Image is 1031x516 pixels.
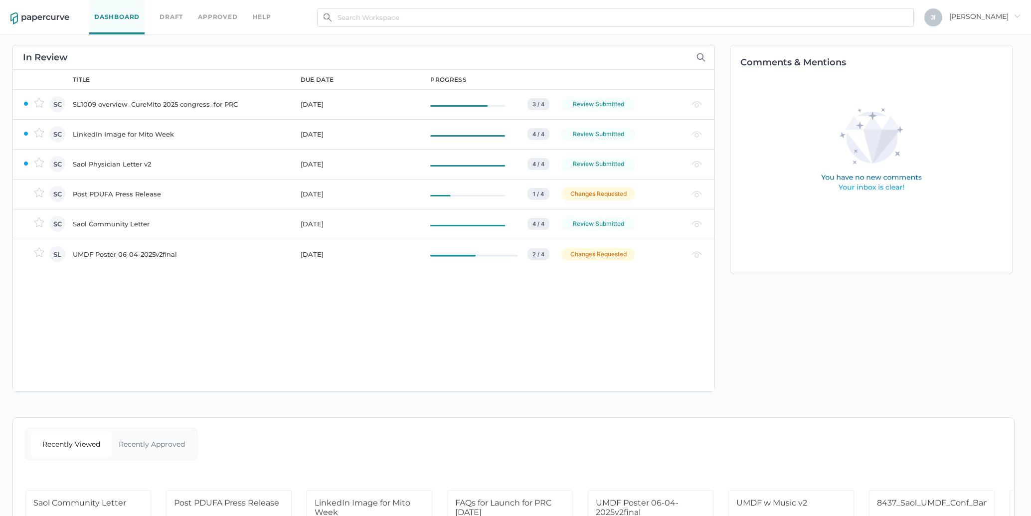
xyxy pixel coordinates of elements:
[691,161,702,168] img: eye-light-gray.b6d092a5.svg
[527,128,549,140] div: 4 / 4
[691,221,702,227] img: eye-light-gray.b6d092a5.svg
[301,128,419,140] div: [DATE]
[301,248,419,260] div: [DATE]
[301,98,419,110] div: [DATE]
[301,158,419,170] div: [DATE]
[527,158,549,170] div: 4 / 4
[561,128,635,141] div: Review Submitted
[73,188,289,200] div: Post PDUFA Press Release
[49,126,65,142] div: SC
[34,217,44,227] img: star-inactive.70f2008a.svg
[949,12,1021,21] span: [PERSON_NAME]
[73,98,289,110] div: SL1009 overview_CureMito 2025 congress_for PRC
[112,431,192,457] div: Recently Approved
[174,498,279,508] span: Post PDUFA Press Release
[527,248,549,260] div: 2 / 4
[800,100,943,200] img: comments-empty-state.0193fcf7.svg
[691,251,702,258] img: eye-light-gray.b6d092a5.svg
[1014,12,1021,19] i: arrow_right
[73,128,289,140] div: LinkedIn Image for Mito Week
[696,53,705,62] img: search-icon-expand.c6106642.svg
[33,498,126,508] span: Saol Community Letter
[73,75,90,84] div: title
[34,128,44,138] img: star-inactive.70f2008a.svg
[73,158,289,170] div: Saol Physician Letter v2
[561,217,635,230] div: Review Submitted
[49,216,65,232] div: SC
[527,218,549,230] div: 4 / 4
[561,187,635,200] div: Changes Requested
[23,101,29,107] img: ZaPP2z7XVwAAAABJRU5ErkJggg==
[34,158,44,168] img: star-inactive.70f2008a.svg
[877,498,1017,508] span: 8437_Saol_UMDF_Conf_Banquet_...
[931,13,936,21] span: J I
[691,101,702,108] img: eye-light-gray.b6d092a5.svg
[34,247,44,257] img: star-inactive.70f2008a.svg
[34,187,44,197] img: star-inactive.70f2008a.svg
[561,98,635,111] div: Review Submitted
[49,186,65,202] div: SC
[430,75,466,84] div: progress
[23,131,29,137] img: ZaPP2z7XVwAAAABJRU5ErkJggg==
[324,13,332,21] img: search.bf03fe8b.svg
[10,12,69,24] img: papercurve-logo-colour.7244d18c.svg
[301,75,334,84] div: due date
[253,11,271,22] div: help
[691,131,702,138] img: eye-light-gray.b6d092a5.svg
[317,8,914,27] input: Search Workspace
[198,11,237,22] a: Approved
[160,11,183,22] a: Draft
[49,246,65,262] div: SL
[49,96,65,112] div: SC
[561,158,635,171] div: Review Submitted
[301,218,419,230] div: [DATE]
[740,58,1013,67] h2: Comments & Mentions
[31,431,112,457] div: Recently Viewed
[23,53,68,62] h2: In Review
[49,156,65,172] div: SC
[73,218,289,230] div: Saol Community Letter
[23,161,29,167] img: ZaPP2z7XVwAAAABJRU5ErkJggg==
[73,248,289,260] div: UMDF Poster 06-04-2025v2final
[527,188,549,200] div: 1 / 4
[527,98,549,110] div: 3 / 4
[561,248,635,261] div: Changes Requested
[34,98,44,108] img: star-inactive.70f2008a.svg
[691,191,702,197] img: eye-light-gray.b6d092a5.svg
[736,498,807,508] span: UMDF w Music v2
[301,188,419,200] div: [DATE]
